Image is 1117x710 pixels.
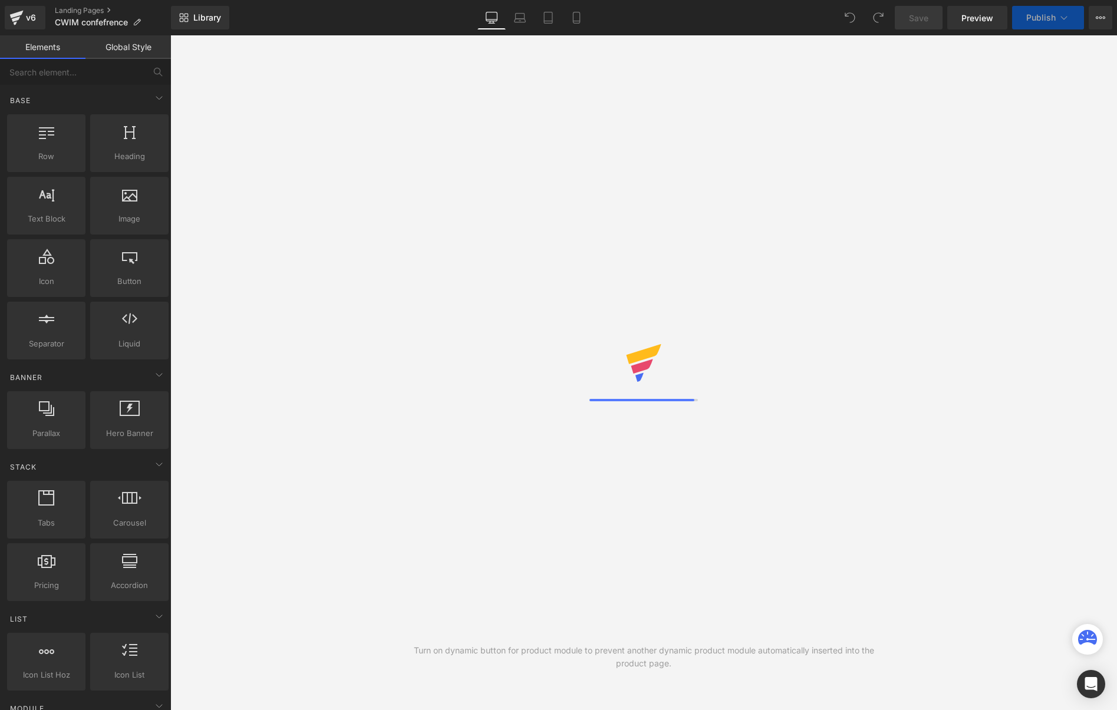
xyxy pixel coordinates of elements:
span: Save [909,12,928,24]
a: Laptop [506,6,534,29]
div: v6 [24,10,38,25]
span: Banner [9,372,44,383]
a: Preview [947,6,1007,29]
button: Undo [838,6,862,29]
span: Icon [11,275,82,288]
span: Parallax [11,427,82,440]
span: Carousel [94,517,165,529]
span: Preview [961,12,993,24]
span: Tabs [11,517,82,529]
span: Publish [1026,13,1056,22]
a: Tablet [534,6,562,29]
span: List [9,613,29,625]
a: Mobile [562,6,591,29]
span: Hero Banner [94,427,165,440]
span: Separator [11,338,82,350]
a: Landing Pages [55,6,171,15]
span: CWIM confefrence [55,18,128,27]
span: Button [94,275,165,288]
span: Liquid [94,338,165,350]
span: Base [9,95,32,106]
span: Stack [9,461,38,473]
span: Heading [94,150,165,163]
span: Text Block [11,213,82,225]
span: Image [94,213,165,225]
span: Icon List [94,669,165,681]
div: Open Intercom Messenger [1077,670,1105,698]
span: Row [11,150,82,163]
span: Icon List Hoz [11,669,82,681]
a: New Library [171,6,229,29]
span: Accordion [94,579,165,592]
button: Publish [1012,6,1084,29]
span: Pricing [11,579,82,592]
a: Desktop [477,6,506,29]
a: Global Style [85,35,171,59]
span: Library [193,12,221,23]
div: Turn on dynamic button for product module to prevent another dynamic product module automatically... [407,644,881,670]
button: Redo [866,6,890,29]
button: More [1089,6,1112,29]
a: v6 [5,6,45,29]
